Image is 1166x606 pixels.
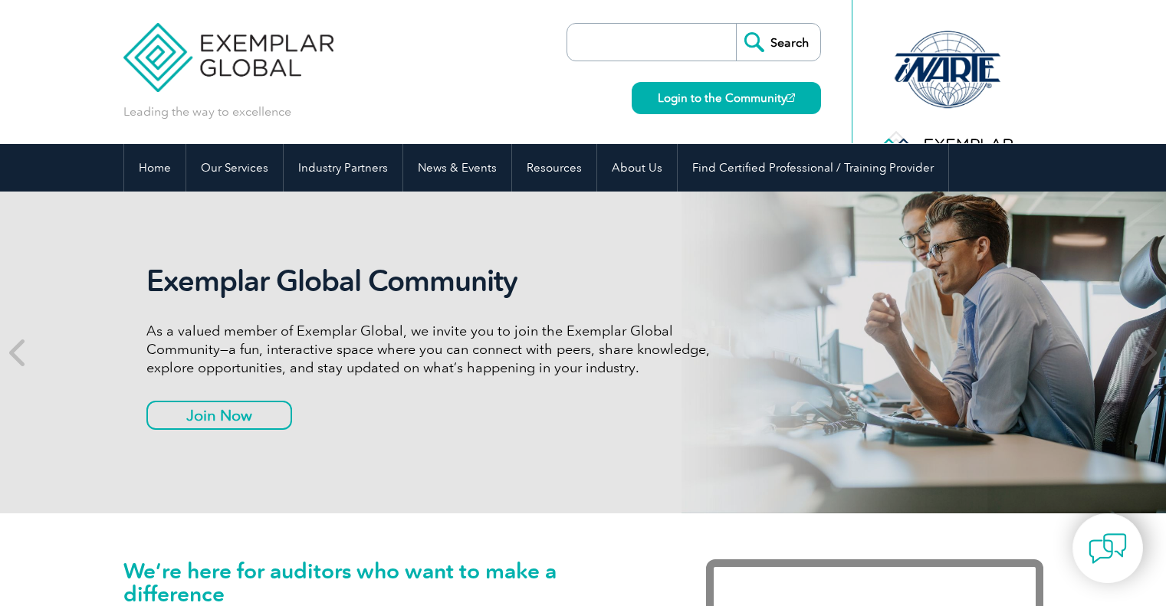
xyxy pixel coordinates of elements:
[678,144,948,192] a: Find Certified Professional / Training Provider
[284,144,402,192] a: Industry Partners
[146,322,721,377] p: As a valued member of Exemplar Global, we invite you to join the Exemplar Global Community—a fun,...
[1089,529,1127,568] img: contact-chat.png
[123,559,660,605] h1: We’re here for auditors who want to make a difference
[146,264,721,299] h2: Exemplar Global Community
[512,144,596,192] a: Resources
[736,24,820,61] input: Search
[632,82,821,114] a: Login to the Community
[186,144,283,192] a: Our Services
[403,144,511,192] a: News & Events
[787,93,795,102] img: open_square.png
[597,144,677,192] a: About Us
[123,103,291,120] p: Leading the way to excellence
[146,401,292,430] a: Join Now
[124,144,186,192] a: Home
